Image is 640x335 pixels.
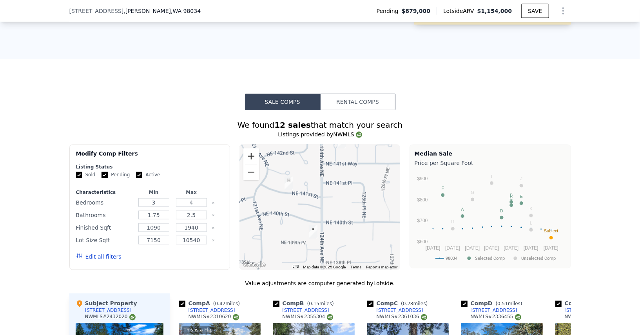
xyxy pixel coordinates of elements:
[471,190,474,195] text: G
[212,201,215,205] button: Clear
[417,197,428,203] text: $800
[304,301,337,307] span: ( miles)
[283,308,329,314] div: [STREET_ADDRESS]
[179,300,243,308] div: Comp A
[309,301,319,307] span: 0.15
[445,245,460,251] text: [DATE]
[69,7,124,15] span: [STREET_ADDRESS]
[520,194,522,199] text: E
[461,207,464,212] text: A
[465,245,480,251] text: [DATE]
[293,265,298,268] button: Keyboard shortcuts
[243,165,259,180] button: Zoom out
[530,221,532,225] text: L
[76,210,134,221] div: Bathrooms
[403,301,413,307] span: 0.28
[243,148,259,164] button: Zoom in
[417,218,428,224] text: $700
[367,300,431,308] div: Comp C
[441,186,444,191] text: F
[515,314,521,321] img: NWMLS Logo
[555,300,619,308] div: Comp E
[69,120,571,130] div: We found that match your search
[283,314,333,321] div: NWMLS # 2355304
[477,8,512,14] span: $1,154,000
[136,172,160,178] label: Active
[320,94,395,110] button: Rental Comps
[529,206,533,211] text: K
[520,177,522,181] text: J
[179,308,235,314] a: [STREET_ADDRESS]
[245,94,320,110] button: Sale Comps
[461,308,517,314] a: [STREET_ADDRESS]
[443,7,477,15] span: Lotside ARV
[555,308,611,314] a: [STREET_ADDRESS]
[398,301,431,307] span: ( miles)
[555,3,571,19] button: Show Options
[85,308,132,314] div: [STREET_ADDRESS]
[471,314,521,321] div: NWMLS # 2336455
[377,7,402,15] span: Pending
[76,164,223,170] div: Listing Status
[425,245,440,251] text: [DATE]
[491,174,492,179] text: I
[273,300,337,308] div: Comp B
[189,314,239,321] div: NWMLS # 2310620
[417,239,428,244] text: $600
[274,120,311,130] strong: 12 sales
[303,265,346,269] span: Map data ©2025 Google
[212,226,215,230] button: Clear
[123,7,201,15] span: , [PERSON_NAME]
[69,130,571,138] div: Listings provided by NWMLS
[415,150,566,158] div: Median Sale
[76,222,134,233] div: Finished Sqft
[565,308,611,314] div: [STREET_ADDRESS]
[351,265,362,269] a: Terms (opens in new tab)
[285,177,293,190] div: 12134 NE 141st St
[415,158,566,168] div: Price per Square Foot
[415,168,566,266] svg: A chart.
[76,150,223,164] div: Modify Comp Filters
[377,314,427,321] div: NWMLS # 2361036
[327,314,333,321] img: NWMLS Logo
[510,193,513,197] text: B
[189,308,235,314] div: [STREET_ADDRESS]
[102,172,108,178] input: Pending
[471,308,517,314] div: [STREET_ADDRESS]
[182,326,214,334] div: This is a Flip
[76,235,134,246] div: Lot Size Sqft
[215,301,226,307] span: 0.42
[69,279,571,287] div: Value adjustments are computer generated by Lotside .
[366,265,398,269] a: Report a map error
[85,314,136,321] div: NWMLS # 2432020
[565,314,615,321] div: NWMLS # 2363128
[136,172,142,178] input: Active
[212,239,215,242] button: Clear
[241,260,267,270] a: Open this area in Google Maps (opens a new window)
[523,245,538,251] text: [DATE]
[273,308,329,314] a: [STREET_ADDRESS]
[233,314,239,321] img: NWMLS Logo
[544,228,558,233] text: Subject
[309,225,317,239] div: 13910 123rd Ave NE
[461,300,526,308] div: Comp D
[497,301,508,307] span: 0.51
[174,189,208,196] div: Max
[241,260,267,270] img: Google
[102,172,130,178] label: Pending
[171,8,201,14] span: , WA 98034
[417,176,428,182] text: $900
[76,172,82,178] input: Sold
[367,308,423,314] a: [STREET_ADDRESS]
[76,197,134,208] div: Bedrooms
[402,7,431,15] span: $879,000
[475,256,505,261] text: Selected Comp
[377,308,423,314] div: [STREET_ADDRESS]
[76,300,137,308] div: Subject Property
[509,196,513,201] text: C
[504,245,519,251] text: [DATE]
[446,256,457,261] text: 98034
[129,314,136,321] img: NWMLS Logo
[484,245,499,251] text: [DATE]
